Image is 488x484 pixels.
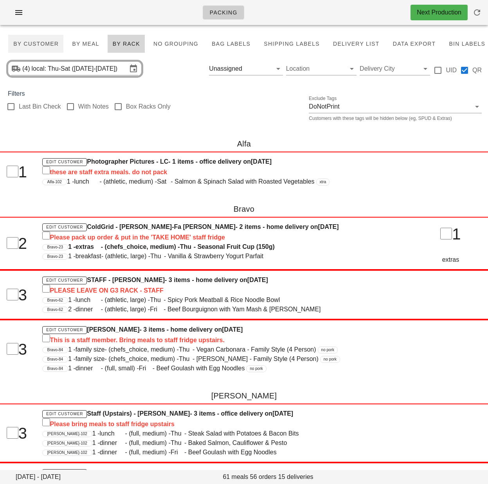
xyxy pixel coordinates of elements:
[13,41,59,47] span: By Customer
[42,469,87,477] a: Edit Customer
[76,364,101,373] span: dinner
[47,441,87,446] span: [PERSON_NAME]-102
[76,242,101,252] span: extras
[209,65,242,72] div: Unassigned
[360,63,430,75] div: Delivery City
[47,347,63,353] span: Bravo-84
[388,34,441,53] button: Data Export
[67,178,315,185] span: 1 - - (athletic, medium) - - Salmon & Spinach Salad with Roasted Vegetables
[78,103,109,111] label: With Notes
[247,277,268,283] span: [DATE]
[42,410,87,418] a: Edit Customer
[42,223,87,231] a: Edit Customer
[68,296,280,303] span: 1 - - (athletic, large) - - Spicy Pork Meatball & Rice Noodle Bowl
[259,34,325,53] button: Shipping Labels
[472,66,482,74] label: QR
[72,41,99,47] span: By Meal
[68,243,275,250] span: 1 - - (chefs_choice, medium) - - Seasonal Fruit Cup (150g)
[295,469,316,476] span: [DATE]
[68,355,319,362] span: 1 - - (chefs_choice, medium) - - [PERSON_NAME] - Family Style (4 Person)
[446,66,457,74] label: UID
[211,41,250,47] span: Bag Labels
[42,232,405,242] div: Please pack up order & put in the 'TAKE HOME' staff fridge
[42,275,405,295] h4: STAFF - [PERSON_NAME] - 3 items - home delivery on
[150,305,164,314] span: Fri
[309,116,482,121] div: Customers with these tags will be hidden below (eg, SPUD & Extras)
[42,418,405,429] div: Please bring meals to staff fridge upstairs
[171,448,184,457] span: Fri
[47,179,62,185] span: Alfa-102
[179,345,193,354] span: Thu
[328,34,385,53] button: Delivery List
[309,100,482,113] div: Exclude TagsDoNotPrint
[126,103,171,111] label: Box Racks Only
[42,325,405,345] h4: [PERSON_NAME] - 3 items - home delivery on
[318,223,339,230] span: [DATE]
[92,439,287,446] span: 1 - - (full, medium) - - Baked Salmon, Cauliflower & Pesto
[203,5,244,20] a: Packing
[19,103,61,111] label: Last Bin Check
[8,34,64,53] button: By Customer
[100,448,125,457] span: dinner
[46,412,83,416] span: Edit Customer
[47,366,63,371] span: Bravo-84
[180,242,194,252] span: Thu
[150,252,164,261] span: Thu
[76,345,105,354] span: family size
[68,365,245,371] span: 1 - - (full, small) - - Beef Goulash with Egg Noodles
[74,177,100,186] span: lunch
[47,298,63,303] span: Bravo-62
[157,177,171,186] span: Sat
[171,429,184,438] span: Thu
[68,346,316,353] span: 1 - - (chefs_choice, medium) - - Vegan Carbonara - Family Style (4 Person)
[76,354,105,364] span: family size
[222,326,243,333] span: [DATE]
[417,8,461,17] div: Next Production
[263,41,320,47] span: Shipping Labels
[100,429,125,438] span: lunch
[42,285,405,295] div: PLEASE LEAVE ON G3 RACK - STAFF
[209,9,238,16] span: Packing
[22,65,32,73] div: (4)
[150,295,164,305] span: Thu
[42,157,405,177] h4: Photographer Pictures - LC - 1 items - office delivery on
[68,306,321,313] span: 2 - - (athletic, large) - - Beef Bourguignon with Yam Mash & [PERSON_NAME]
[47,431,87,437] span: [PERSON_NAME]-102
[42,222,405,242] h4: ColdGrid - [PERSON_NAME]-Fa [PERSON_NAME] - 2 items - home delivery on
[139,364,153,373] span: Fri
[153,41,198,47] span: No grouping
[448,41,485,47] span: Bin Labels
[207,34,256,53] button: Bag Labels
[286,63,357,75] div: Location
[42,334,405,345] div: This is a staff member. Bring meals to staff fridge upstairs.
[209,63,283,75] div: Unassigned
[333,41,380,47] span: Delivery List
[251,158,272,165] span: [DATE]
[42,277,87,284] a: Edit Customer
[68,253,263,259] span: 1 - - (athletic, large) - - Vanilla & Strawberry Yogurt Parfait
[179,354,193,364] span: Thu
[46,225,83,229] span: Edit Customer
[47,357,63,362] span: Bravo-84
[42,409,405,429] h4: Staff (Upstairs) - [PERSON_NAME] - 3 items - office delivery on
[47,245,63,250] span: Bravo-23
[171,438,184,448] span: Thu
[47,254,63,259] span: Bravo-23
[148,34,203,53] button: No grouping
[309,96,337,102] label: Exclude Tags
[42,158,87,166] a: Edit Customer
[414,222,487,246] div: 1
[42,166,405,177] div: these are staff extra meals. do not pack
[46,160,83,164] span: Edit Customer
[42,326,87,334] a: Edit Customer
[76,295,101,305] span: lunch
[46,328,83,332] span: Edit Customer
[100,438,125,448] span: dinner
[47,450,87,455] span: [PERSON_NAME]-102
[76,305,101,314] span: dinner
[92,449,277,455] span: 1 - - (full, medium) - - Beef Goulash with Egg Noodles
[92,430,299,437] span: 1 - - (full, medium) - - Steak Salad with Potatoes & Bacon Bits
[46,278,83,282] span: Edit Customer
[272,410,293,417] span: [DATE]
[112,41,140,47] span: By Rack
